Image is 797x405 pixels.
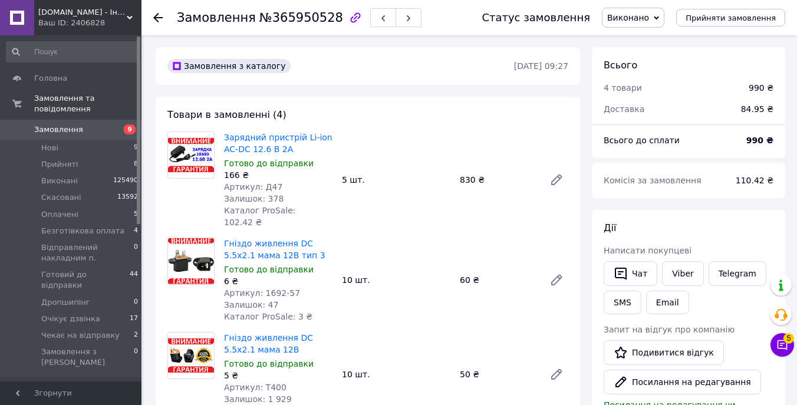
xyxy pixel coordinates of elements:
[224,333,313,354] a: Гніздо живлення DC 5.5x2.1 мама 12В
[41,159,78,170] span: Прийняті
[168,238,214,284] img: Гніздо живлення DC 5.5x2.1 мама 12В тип 3
[604,60,637,71] span: Всього
[41,143,58,153] span: Нові
[686,14,776,22] span: Прийняти замовлення
[168,138,214,173] img: Зарядний пристрій Li-ion AC-DC 12.6 В 2А
[604,291,641,314] button: SMS
[41,226,124,236] span: Безготівкова оплата
[41,269,130,291] span: Готовий до відправки
[153,12,163,24] div: Повернутися назад
[117,192,138,203] span: 13592
[224,133,332,154] a: Зарядний пристрій Li-ion AC-DC 12.6 В 2А
[514,61,568,71] time: [DATE] 09:27
[676,9,785,27] button: Прийняти замовлення
[134,159,138,170] span: 8
[607,13,649,22] span: Виконано
[259,11,343,25] span: №365950528
[224,206,295,227] span: Каталог ProSale: 102.42 ₴
[41,242,134,264] span: Відправлений накладним п.
[604,222,616,233] span: Дії
[224,239,325,260] a: Гніздо живлення DC 5.5x2.1 мама 12В тип 3
[41,347,134,368] span: Замовлення з [PERSON_NAME]
[41,176,78,186] span: Виконані
[337,172,455,188] div: 5 шт.
[224,169,332,181] div: 166 ₴
[770,333,794,357] button: Чат з покупцем5
[455,172,540,188] div: 830 ₴
[734,96,780,122] div: 84.95 ₴
[224,312,312,321] span: Каталог ProSale: 3 ₴
[134,143,138,153] span: 9
[749,82,773,94] div: 990 ₴
[134,242,138,264] span: 0
[224,394,292,404] span: Залишок: 1 929
[167,59,291,73] div: Замовлення з каталогу
[482,12,590,24] div: Статус замовлення
[224,275,332,287] div: 6 ₴
[604,340,724,365] a: Подивитися відгук
[41,192,81,203] span: Скасовані
[604,136,680,145] span: Всього до сплати
[124,124,136,134] span: 9
[224,159,314,168] span: Готово до відправки
[224,194,284,203] span: Залишок: 378
[646,291,689,314] button: Email
[224,370,332,381] div: 5 ₴
[38,18,141,28] div: Ваш ID: 2406828
[783,333,794,344] span: 5
[455,272,540,288] div: 60 ₴
[736,176,773,185] span: 110.42 ₴
[545,363,568,386] a: Редагувати
[168,338,214,373] img: Гніздо живлення DC 5.5x2.1 мама 12В
[167,109,286,120] span: Товари в замовленні (4)
[662,261,703,286] a: Viber
[604,325,735,334] span: Запит на відгук про компанію
[604,176,702,185] span: Комісія за замовлення
[224,265,314,274] span: Готово до відправки
[34,73,67,84] span: Головна
[224,359,314,368] span: Готово до відправки
[455,366,540,383] div: 50 ₴
[746,136,773,145] b: 990 ₴
[38,7,127,18] span: FreeBuy.in.ua - Інтернет-магазин
[34,93,141,114] span: Замовлення та повідомлення
[41,297,90,308] span: Дропшипінг
[604,83,642,93] span: 4 товари
[6,41,139,62] input: Пошук
[604,104,644,114] span: Доставка
[41,330,120,341] span: Чекає на відправку
[113,176,138,186] span: 125490
[41,314,100,324] span: Очікує дзвінка
[134,226,138,236] span: 4
[130,314,138,324] span: 17
[337,272,455,288] div: 10 шт.
[134,347,138,368] span: 0
[604,370,761,394] button: Посилання на редагування
[545,168,568,192] a: Редагувати
[134,297,138,308] span: 0
[545,268,568,292] a: Редагувати
[34,124,83,135] span: Замовлення
[604,261,657,286] button: Чат
[224,288,300,298] span: Артикул: 1692-57
[224,182,282,192] span: Артикул: Д47
[41,209,78,220] span: Оплачені
[134,330,138,341] span: 2
[224,383,286,392] span: Артикул: Т400
[134,209,138,220] span: 5
[224,300,278,309] span: Залишок: 47
[604,246,691,255] span: Написати покупцеві
[130,269,138,291] span: 44
[709,261,766,286] a: Telegram
[337,366,455,383] div: 10 шт.
[177,11,256,25] span: Замовлення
